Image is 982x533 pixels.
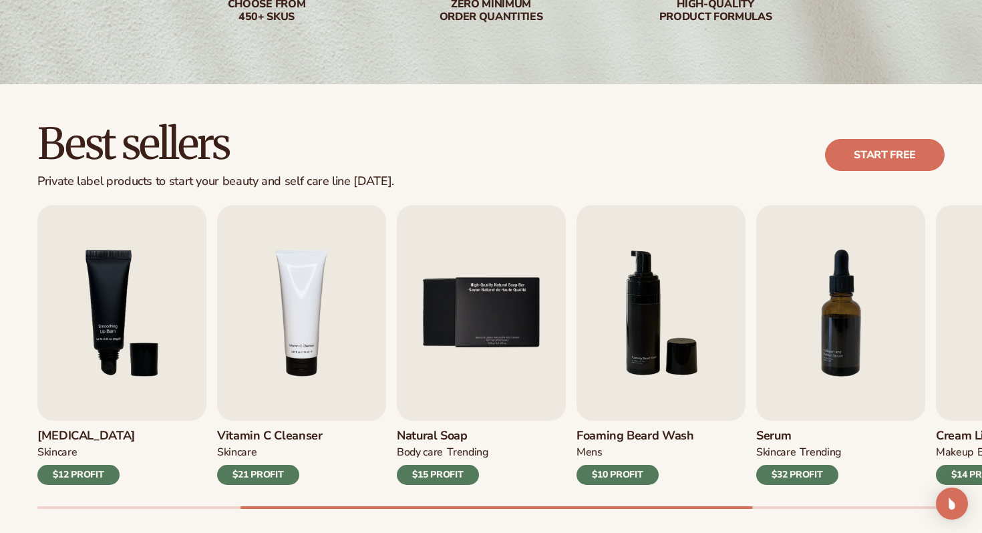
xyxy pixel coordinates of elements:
div: SKINCARE [756,446,796,460]
div: Open Intercom Messenger [936,488,968,520]
div: MAKEUP [936,446,973,460]
a: Start free [825,139,945,171]
a: 6 / 9 [577,205,746,485]
div: TRENDING [447,446,488,460]
h3: [MEDICAL_DATA] [37,429,135,443]
div: BODY Care [397,446,443,460]
a: 4 / 9 [217,205,386,485]
a: 7 / 9 [756,205,925,485]
div: $12 PROFIT [37,465,120,485]
h2: Best sellers [37,122,394,166]
div: Private label products to start your beauty and self care line [DATE]. [37,174,394,189]
div: $10 PROFIT [577,465,659,485]
div: $15 PROFIT [397,465,479,485]
div: mens [577,446,603,460]
div: SKINCARE [37,446,77,460]
div: $21 PROFIT [217,465,299,485]
div: Skincare [217,446,257,460]
h3: Vitamin C Cleanser [217,429,323,443]
div: $32 PROFIT [756,465,838,485]
a: 3 / 9 [37,205,206,485]
h3: Serum [756,429,841,443]
div: TRENDING [800,446,840,460]
a: 5 / 9 [397,205,566,485]
h3: Natural Soap [397,429,488,443]
h3: Foaming beard wash [577,429,694,443]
